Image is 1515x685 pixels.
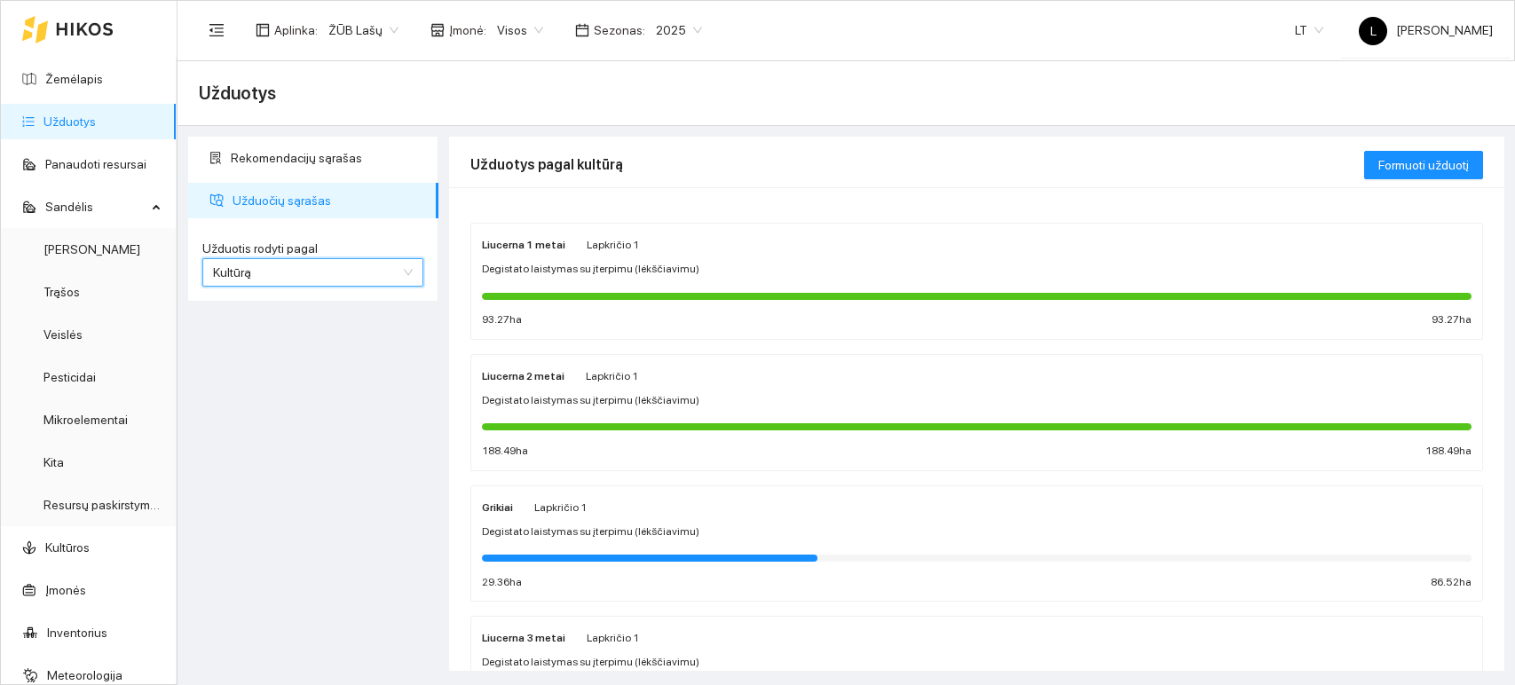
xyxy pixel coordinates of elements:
div: Užduotys pagal kultūrą [470,139,1364,190]
span: 93.27 ha [482,311,522,328]
a: Panaudoti resursai [45,157,146,171]
span: Užduočių sąrašas [233,183,424,218]
strong: Grikiai [482,501,513,514]
span: Formuoti užduotį [1378,155,1469,175]
span: Kultūrą [213,265,251,280]
span: Lapkričio 1 [587,239,639,251]
span: shop [430,23,445,37]
a: Įmonės [45,583,86,597]
span: 188.49 ha [1425,443,1472,460]
a: Resursų paskirstymas [43,498,163,512]
span: LT [1295,17,1323,43]
span: L [1370,17,1377,45]
span: menu-fold [209,22,225,38]
span: Užduotys [199,79,276,107]
a: Trąšos [43,285,80,299]
a: Pesticidai [43,370,96,384]
span: Sandėlis [45,189,146,224]
a: GrikiaiLapkričio 1Degistato laistymas su įterpimu (lėkščiavimu)29.36ha86.52ha [470,485,1483,602]
span: Degistato laistymas su įterpimu (lėkščiavimu) [482,524,699,540]
span: Įmonė : [449,20,486,40]
a: Liucerna 2 metaiLapkričio 1Degistato laistymas su įterpimu (lėkščiavimu)188.49ha188.49ha [470,354,1483,471]
strong: Liucerna 3 metai [482,632,565,644]
a: [PERSON_NAME] [43,242,140,256]
span: 29.36 ha [482,574,522,591]
a: Veislės [43,327,83,342]
strong: Liucerna 2 metai [482,370,564,382]
span: layout [256,23,270,37]
a: Inventorius [47,626,107,640]
button: menu-fold [199,12,234,48]
a: Meteorologija [47,668,122,682]
span: Visos [497,17,543,43]
a: Užduotys [43,114,96,129]
a: Kultūros [45,540,90,555]
span: 188.49 ha [482,443,528,460]
span: Lapkričio 1 [534,501,587,514]
span: Degistato laistymas su įterpimu (lėkščiavimu) [482,654,699,671]
span: solution [209,152,222,164]
span: Lapkričio 1 [587,632,639,644]
span: Sezonas : [594,20,645,40]
span: ŽŪB Lašų [328,17,398,43]
a: Žemėlapis [45,72,103,86]
span: calendar [575,23,589,37]
strong: Liucerna 1 metai [482,239,565,251]
span: Aplinka : [274,20,318,40]
span: Lapkričio 1 [586,370,638,382]
span: 86.52 ha [1431,574,1472,591]
span: [PERSON_NAME] [1359,23,1493,37]
span: 93.27 ha [1432,311,1472,328]
span: Degistato laistymas su įterpimu (lėkščiavimu) [482,261,699,278]
label: Užduotis rodyti pagal [202,240,423,258]
a: Mikroelementai [43,413,128,427]
a: Kita [43,455,64,469]
span: 2025 [656,17,702,43]
button: Formuoti užduotį [1364,151,1483,179]
span: Rekomendacijų sąrašas [231,140,424,176]
a: Liucerna 1 metaiLapkričio 1Degistato laistymas su įterpimu (lėkščiavimu)93.27ha93.27ha [470,223,1483,340]
span: Degistato laistymas su įterpimu (lėkščiavimu) [482,392,699,409]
